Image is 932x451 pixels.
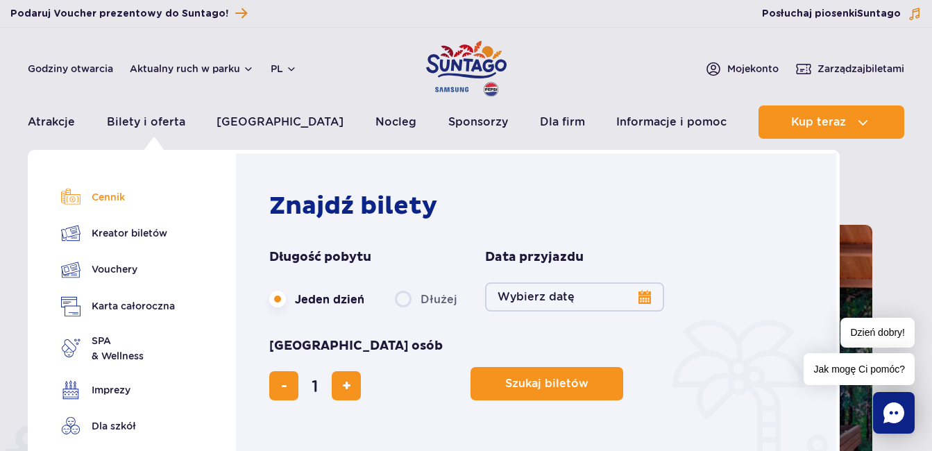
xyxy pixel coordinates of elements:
label: Dłużej [395,284,457,314]
a: Zarządzajbiletami [795,60,904,77]
button: Aktualny ruch w parku [130,63,254,74]
span: Kup teraz [791,116,846,128]
button: Szukaj biletów [471,367,623,400]
div: Chat [873,392,915,434]
a: Mojekonto [705,60,779,77]
span: Długość pobytu [269,249,371,266]
span: Moje konto [727,62,779,76]
span: Szukaj biletów [505,377,588,390]
span: SPA & Wellness [92,333,144,364]
button: Kup teraz [759,105,904,139]
a: Godziny otwarcia [28,62,113,76]
input: liczba biletów [298,369,332,402]
a: Atrakcje [28,105,75,139]
form: Planowanie wizyty w Park of Poland [269,249,810,400]
a: Dla szkół [61,416,175,436]
a: SPA& Wellness [61,333,175,364]
span: Zarządzaj biletami [817,62,904,76]
button: dodaj bilet [332,371,361,400]
a: Cennik [61,187,175,207]
label: Jeden dzień [269,284,364,314]
span: Data przyjazdu [485,249,584,266]
a: Informacje i pomoc [616,105,727,139]
span: Jak mogę Ci pomóc? [804,353,915,385]
a: Dla firm [540,105,585,139]
button: usuń bilet [269,371,298,400]
span: Dzień dobry! [840,318,915,348]
span: [GEOGRAPHIC_DATA] osób [269,338,443,355]
a: [GEOGRAPHIC_DATA] [217,105,344,139]
a: Kreator biletów [61,223,175,243]
a: Sponsorzy [448,105,508,139]
a: Nocleg [375,105,416,139]
a: Vouchery [61,259,175,280]
button: Wybierz datę [485,282,664,312]
a: Karta całoroczna [61,296,175,316]
h2: Znajdź bilety [269,191,810,221]
button: pl [271,62,297,76]
a: Bilety i oferta [107,105,185,139]
a: Imprezy [61,380,175,400]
